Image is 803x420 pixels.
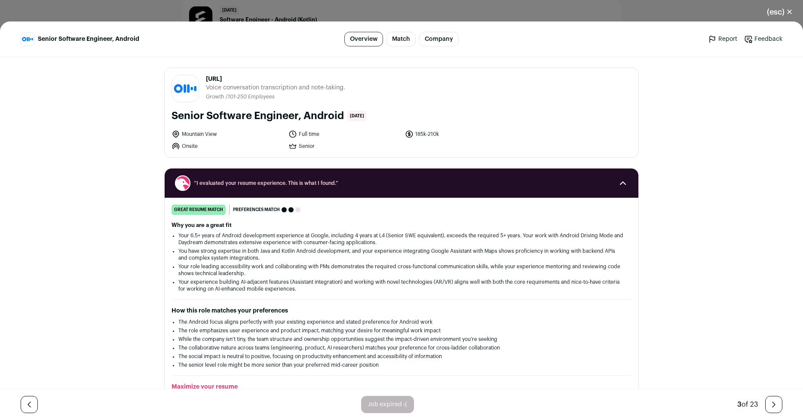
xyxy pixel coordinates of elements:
[172,383,631,391] h2: Maximize your resume
[344,32,383,46] a: Overview
[708,35,737,43] a: Report
[194,180,609,187] span: “I evaluated your resume experience. This is what I found.”
[172,205,226,215] div: great resume match
[178,263,625,277] li: Your role leading accessibility work and collaborating with PMs demonstrates the required cross-f...
[228,94,275,99] span: 101-250 Employees
[172,75,199,102] img: b7af4365e6be8f841a25747027d2deccdf48ba923773db1e8fe0b96990102844.jpg
[419,32,459,46] a: Company
[737,399,758,410] div: of 23
[178,336,625,343] li: While the company isn't tiny, the team structure and ownership opportunities suggest the impact-d...
[178,279,625,292] li: Your experience building AI-adjacent features (Assistant integration) and working with novel tech...
[178,248,625,261] li: You have strong expertise in both Java and Kotlin Android development, and your experience integr...
[178,232,625,246] li: Your 6.5+ years of Android development experience at Google, including 4 years at L4 (Senior SWE ...
[405,130,517,138] li: 185k-210k
[206,94,226,100] li: Growth
[172,130,283,138] li: Mountain View
[178,327,625,334] li: The role emphasizes user experience and product impact, matching your desire for meaningful work ...
[347,111,367,121] span: [DATE]
[206,75,345,83] span: [URL]
[21,33,34,46] img: b7af4365e6be8f841a25747027d2deccdf48ba923773db1e8fe0b96990102844.jpg
[172,142,283,150] li: Onsite
[178,362,625,368] li: The senior level role might be more senior than your preferred mid-career position
[172,222,631,229] h2: Why you are a great fit
[206,83,345,92] span: Voice conversation transcription and note-taking.
[178,353,625,360] li: The social impact is neutral to positive, focusing on productivity enhancement and accessibility ...
[737,401,742,408] span: 3
[386,32,416,46] a: Match
[757,3,803,21] button: Close modal
[288,130,400,138] li: Full time
[172,109,344,123] h1: Senior Software Engineer, Android
[178,319,625,325] li: The Android focus aligns perfectly with your existing experience and stated preference for Androi...
[233,205,280,214] span: Preferences match
[172,307,631,315] h2: How this role matches your preferences
[38,35,139,43] span: Senior Software Engineer, Android
[744,35,782,43] a: Feedback
[178,344,625,351] li: The collaborative nature across teams (engineering, product, AI researchers) matches your prefere...
[226,94,275,100] li: /
[288,142,400,150] li: Senior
